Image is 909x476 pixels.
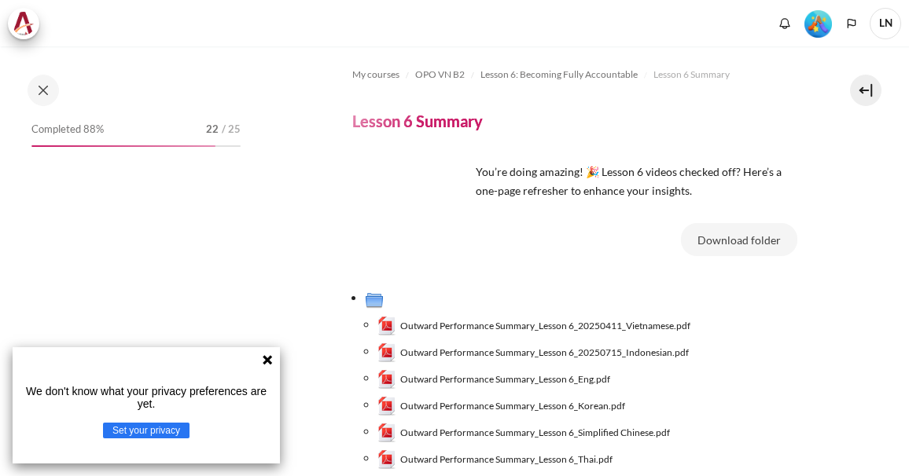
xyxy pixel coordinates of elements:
div: Show notification window with no new notifications [773,12,797,35]
div: 88% [31,145,215,147]
span: LN [870,8,901,39]
span: Outward Performance Summary_Lesson 6_Thai.pdf [400,452,613,467]
img: Outward Performance Summary_Lesson 6_Simplified Chinese.pdf [377,423,396,442]
button: Languages [840,12,863,35]
a: Architeck Architeck [8,8,47,39]
span: OPO VN B2 [415,68,465,82]
p: We don't know what your privacy preferences are yet. [19,385,274,410]
img: Outward Performance Summary_Lesson 6_Korean.pdf [377,397,396,416]
a: Outward Performance Summary_Lesson 6_Thai.pdfOutward Performance Summary_Lesson 6_Thai.pdf [377,450,613,469]
span: / 25 [222,122,241,137]
a: Level #5 [798,9,838,38]
img: Outward Performance Summary_Lesson 6_Thai.pdf [377,450,396,469]
span: Lesson 6: Becoming Fully Accountable [480,68,638,82]
span: Completed 88% [31,122,104,137]
span: Outward Performance Summary_Lesson 6_20250715_Indonesian.pdf [400,346,689,360]
a: Outward Performance Summary_Lesson 6_Korean.pdfOutward Performance Summary_Lesson 6_Korean.pdf [377,397,626,416]
a: Outward Performance Summary_Lesson 6_Eng.pdfOutward Performance Summary_Lesson 6_Eng.pdf [377,370,611,389]
a: User menu [870,8,901,39]
a: OPO VN B2 [415,65,465,84]
button: Download folder [681,223,797,256]
a: Lesson 6: Becoming Fully Accountable [480,65,638,84]
a: Outward Performance Summary_Lesson 6_20250715_Indonesian.pdfOutward Performance Summary_Lesson 6_... [377,343,690,362]
span: Outward Performance Summary_Lesson 6_Eng.pdf [400,372,610,386]
img: sfrf [352,162,470,280]
a: My courses [352,65,399,84]
span: Outward Performance Summary_Lesson 6_20250411_Vietnamese.pdf [400,319,690,333]
h4: Lesson 6 Summary [352,111,483,131]
img: Outward Performance Summary_Lesson 6_20250715_Indonesian.pdf [377,343,396,362]
a: Lesson 6 Summary [653,65,730,84]
span: Lesson 6 Summary [653,68,730,82]
a: Outward Performance Summary_Lesson 6_20250411_Vietnamese.pdfOutward Performance Summary_Lesson 6_... [377,317,691,335]
img: Architeck [13,12,35,35]
img: Outward Performance Summary_Lesson 6_Eng.pdf [377,370,396,389]
nav: Navigation bar [352,62,797,87]
span: 22 [206,122,219,137]
div: Level #5 [804,9,832,38]
span: Outward Performance Summary_Lesson 6_Simplified Chinese.pdf [400,426,670,440]
span: Outward Performance Summary_Lesson 6_Korean.pdf [400,399,625,413]
img: Level #5 [804,10,832,38]
button: Set your privacy [103,423,190,438]
a: Outward Performance Summary_Lesson 6_Simplified Chinese.pdfOutward Performance Summary_Lesson 6_S... [377,423,671,442]
img: Outward Performance Summary_Lesson 6_20250411_Vietnamese.pdf [377,317,396,335]
span: You’re doing amazing! 🎉 Lesson 6 videos checked off? Here’s a one-page refresher to enhance your ... [476,165,782,197]
span: My courses [352,68,399,82]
